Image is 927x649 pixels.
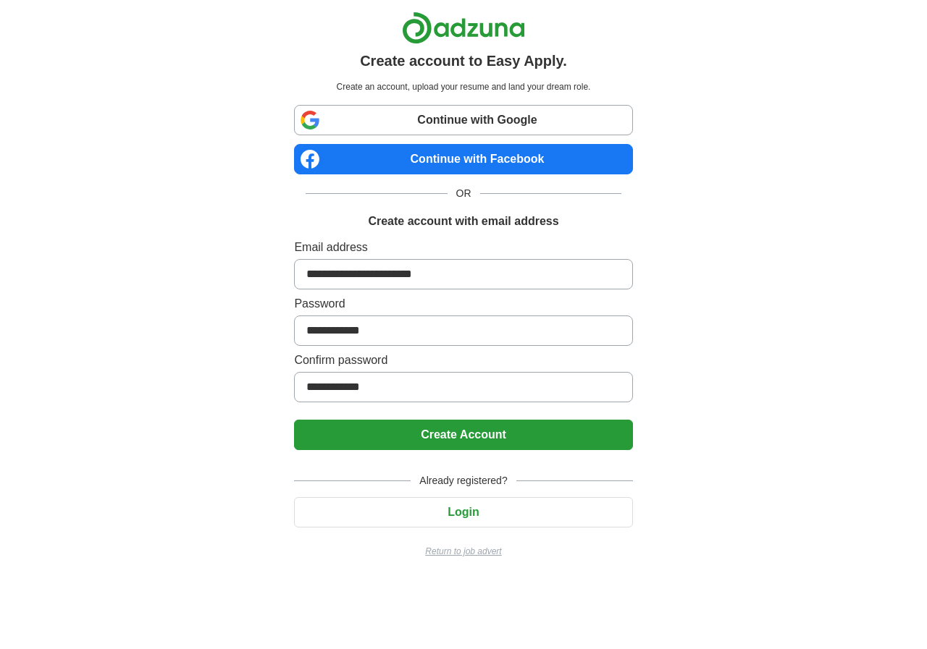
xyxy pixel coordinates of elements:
[294,352,632,369] label: Confirm password
[294,144,632,174] a: Continue with Facebook
[448,186,480,201] span: OR
[368,213,558,230] h1: Create account with email address
[294,545,632,558] a: Return to job advert
[294,239,632,256] label: Email address
[294,105,632,135] a: Continue with Google
[294,295,632,313] label: Password
[294,506,632,518] a: Login
[411,473,516,488] span: Already registered?
[360,50,567,72] h1: Create account to Easy Apply.
[402,12,525,44] img: Adzuna logo
[294,420,632,450] button: Create Account
[294,497,632,527] button: Login
[297,80,629,93] p: Create an account, upload your resume and land your dream role.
